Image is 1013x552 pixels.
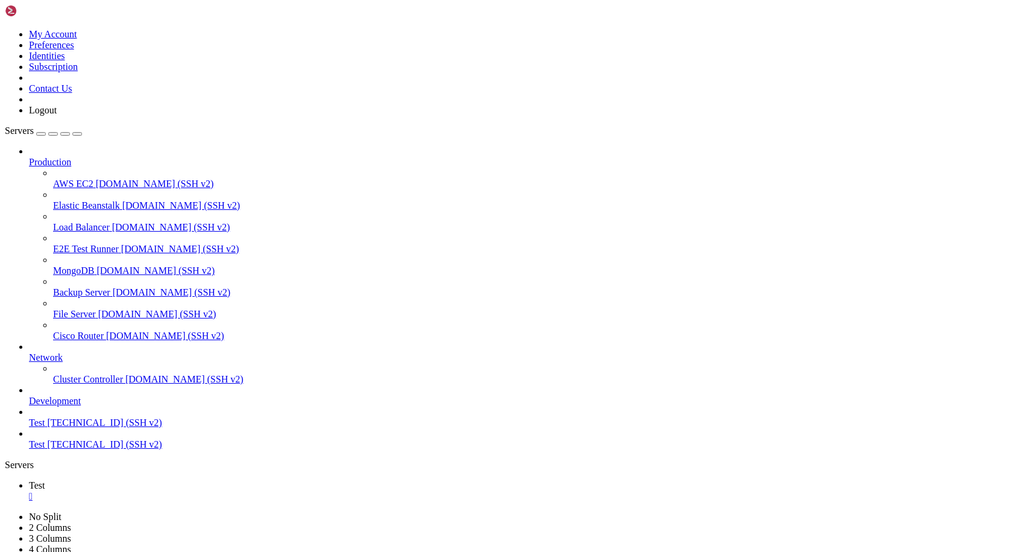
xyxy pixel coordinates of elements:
a: Logout [29,105,57,115]
li: AWS EC2 [DOMAIN_NAME] (SSH v2) [53,168,1008,189]
li: File Server [DOMAIN_NAME] (SSH v2) [53,298,1008,320]
a: No Split [29,512,62,522]
div: Servers [5,460,1008,471]
span: Cluster Controller [53,374,123,384]
span: [DOMAIN_NAME] (SSH v2) [96,179,214,189]
span: [TECHNICAL_ID] (SSH v2) [47,417,162,428]
a: Cluster Controller [DOMAIN_NAME] (SSH v2) [53,374,1008,385]
span: [DOMAIN_NAME] (SSH v2) [121,244,239,254]
a: Network [29,352,1008,363]
span: MongoDB [53,265,94,276]
span: Development [29,396,81,406]
a:  [29,491,1008,502]
a: File Server [DOMAIN_NAME] (SSH v2) [53,309,1008,320]
span: [DOMAIN_NAME] (SSH v2) [98,309,216,319]
a: 3 Columns [29,533,71,544]
li: Development [29,385,1008,407]
span: [DOMAIN_NAME] (SSH v2) [125,374,244,384]
span: Elastic Beanstalk [53,200,120,211]
a: Elastic Beanstalk [DOMAIN_NAME] (SSH v2) [53,200,1008,211]
a: Subscription [29,62,78,72]
li: Load Balancer [DOMAIN_NAME] (SSH v2) [53,211,1008,233]
a: Identities [29,51,65,61]
a: 2 Columns [29,522,71,533]
span: Network [29,352,63,363]
a: Test [TECHNICAL_ID] (SSH v2) [29,417,1008,428]
a: Backup Server [DOMAIN_NAME] (SSH v2) [53,287,1008,298]
a: Contact Us [29,83,72,94]
li: Cisco Router [DOMAIN_NAME] (SSH v2) [53,320,1008,341]
span: Servers [5,125,34,136]
span: [TECHNICAL_ID] (SSH v2) [47,439,162,449]
li: Test [TECHNICAL_ID] (SSH v2) [29,407,1008,428]
span: Backup Server [53,287,110,297]
span: Test [29,417,45,428]
span: [DOMAIN_NAME] (SSH v2) [112,222,230,232]
li: MongoDB [DOMAIN_NAME] (SSH v2) [53,255,1008,276]
span: Test [29,439,45,449]
span: Cisco Router [53,331,104,341]
span: File Server [53,309,96,319]
a: Test [TECHNICAL_ID] (SSH v2) [29,439,1008,450]
span: [DOMAIN_NAME] (SSH v2) [106,331,224,341]
span: [DOMAIN_NAME] (SSH v2) [113,287,231,297]
a: Development [29,396,1008,407]
span: [DOMAIN_NAME] (SSH v2) [96,265,215,276]
li: Elastic Beanstalk [DOMAIN_NAME] (SSH v2) [53,189,1008,211]
span: E2E Test Runner [53,244,119,254]
li: Backup Server [DOMAIN_NAME] (SSH v2) [53,276,1008,298]
li: Production [29,146,1008,341]
a: Load Balancer [DOMAIN_NAME] (SSH v2) [53,222,1008,233]
li: Test [TECHNICAL_ID] (SSH v2) [29,428,1008,450]
span: Production [29,157,71,167]
li: Network [29,341,1008,385]
a: Cisco Router [DOMAIN_NAME] (SSH v2) [53,331,1008,341]
a: Servers [5,125,82,136]
span: [DOMAIN_NAME] (SSH v2) [122,200,241,211]
a: Test [29,480,1008,502]
a: Production [29,157,1008,168]
span: AWS EC2 [53,179,93,189]
li: Cluster Controller [DOMAIN_NAME] (SSH v2) [53,363,1008,385]
a: Preferences [29,40,74,50]
li: E2E Test Runner [DOMAIN_NAME] (SSH v2) [53,233,1008,255]
a: My Account [29,29,77,39]
img: Shellngn [5,5,74,17]
a: E2E Test Runner [DOMAIN_NAME] (SSH v2) [53,244,1008,255]
span: Load Balancer [53,222,110,232]
a: MongoDB [DOMAIN_NAME] (SSH v2) [53,265,1008,276]
a: AWS EC2 [DOMAIN_NAME] (SSH v2) [53,179,1008,189]
span: Test [29,480,45,490]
